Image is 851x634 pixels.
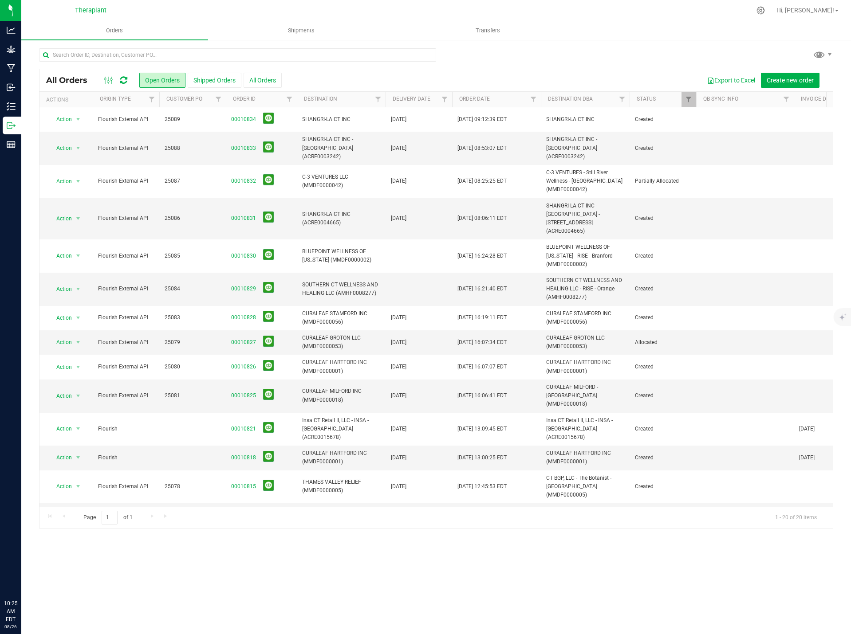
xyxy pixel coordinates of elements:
input: 1 [102,511,118,524]
inline-svg: Analytics [7,26,16,35]
span: BLUEPOINT WELLNESS OF [US_STATE] - RISE - Branford (MMDF0000002) [546,243,624,269]
span: Insa CT Retail II, LLC - INSA - [GEOGRAPHIC_DATA] (ACRE0015678) [302,416,380,442]
a: 00010821 [231,425,256,433]
span: Created [635,425,691,433]
span: Created [635,285,691,293]
a: 00010830 [231,252,256,260]
span: Created [635,363,691,371]
span: select [73,480,84,493]
span: [DATE] [391,425,406,433]
span: CURALEAF HARTFORD INC (MMDF0000001) [546,449,624,466]
span: Action [48,451,72,464]
span: Orders [94,27,135,35]
a: Transfers [395,21,582,40]
a: Filter [779,92,794,107]
a: Status [637,96,656,102]
span: Insa CT Retail II, LLC - INSA - [GEOGRAPHIC_DATA] (ACRE0015678) [546,416,624,442]
a: 00010831 [231,214,256,223]
inline-svg: Reports [7,140,16,149]
div: Actions [46,97,89,103]
a: Filter [526,92,541,107]
span: [DATE] [391,391,406,400]
span: Theraplant [75,7,106,14]
span: 1 - 20 of 20 items [768,511,824,524]
span: Action [48,283,72,295]
div: Manage settings [755,6,766,15]
span: THAMES VALLEY RELIEF (MMDF0000005) [302,478,380,495]
span: select [73,212,84,225]
a: 00010833 [231,144,256,153]
span: BLUEPOINT WELLNESS OF [US_STATE] (MMDF0000002) [302,247,380,264]
span: Action [48,480,72,493]
a: Filter [682,92,696,107]
span: [DATE] 16:06:41 EDT [457,391,507,400]
a: Shipments [208,21,395,40]
span: CURALEAF HARTFORD INC (MMDF0000001) [302,358,380,375]
span: Action [48,250,72,262]
span: select [73,283,84,295]
a: Delivery Date [393,96,430,102]
inline-svg: Inventory [7,102,16,111]
a: 00010825 [231,391,256,400]
span: Created [635,391,691,400]
span: [DATE] [799,425,815,433]
inline-svg: Inbound [7,83,16,92]
span: [DATE] [391,454,406,462]
span: Hi, [PERSON_NAME]! [776,7,834,14]
span: 25087 [165,177,221,185]
span: [DATE] 16:24:28 EDT [457,252,507,260]
span: select [73,175,84,188]
span: Flourish External API [98,285,154,293]
span: SOUTHERN CT WELLNESS AND HEALING LLC (AMHF0008277) [302,281,380,297]
span: Flourish [98,425,154,433]
span: SHANGRI-LA CT INC - [GEOGRAPHIC_DATA] (ACRE0003242) [546,135,624,161]
span: Action [48,361,72,373]
span: select [73,451,84,464]
span: Flourish External API [98,313,154,322]
span: [DATE] 13:00:25 EDT [457,454,507,462]
span: Created [635,454,691,462]
span: Action [48,175,72,188]
span: SOUTHERN CT WELLNESS AND HEALING LLC - RISE - Orange (AMHF0008277) [546,276,624,302]
inline-svg: Outbound [7,121,16,130]
span: [DATE] 12:45:53 EDT [457,482,507,491]
span: [DATE] 13:09:45 EDT [457,425,507,433]
span: 25081 [165,391,221,400]
span: select [73,312,84,324]
span: [DATE] [799,454,815,462]
button: Export to Excel [701,73,761,88]
span: select [73,390,84,402]
span: select [73,142,84,154]
span: Flourish External API [98,144,154,153]
span: Create new order [767,77,814,84]
span: Allocated [635,338,691,347]
span: [DATE] 09:12:39 EDT [457,115,507,124]
a: Filter [371,92,386,107]
a: Destination [304,96,337,102]
span: 25088 [165,144,221,153]
span: [DATE] 16:21:40 EDT [457,285,507,293]
a: 00010832 [231,177,256,185]
span: C-3 VENTURES LLC (MMDF0000042) [302,173,380,190]
span: 25089 [165,115,221,124]
span: [DATE] [391,115,406,124]
span: 25086 [165,214,221,223]
span: Created [635,482,691,491]
span: [DATE] [391,363,406,371]
a: 00010826 [231,363,256,371]
input: Search Order ID, Destination, Customer PO... [39,48,436,62]
a: Order Date [459,96,490,102]
span: 25079 [165,338,221,347]
span: CURALEAF HARTFORD INC (MMDF0000001) [546,358,624,375]
a: Filter [615,92,630,107]
span: C-3 VENTURES - Still River Wellness - [GEOGRAPHIC_DATA] (MMDF0000042) [546,168,624,194]
span: [DATE] 16:07:07 EDT [457,363,507,371]
span: 25084 [165,285,221,293]
inline-svg: Grow [7,45,16,54]
a: Order ID [233,96,256,102]
span: [DATE] [391,214,406,223]
span: CURALEAF HARTFORD INC (MMDF0000001) [302,449,380,466]
span: Partially Allocated [635,177,691,185]
span: [DATE] 08:53:07 EDT [457,144,507,153]
iframe: Resource center unread badge [26,562,37,572]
